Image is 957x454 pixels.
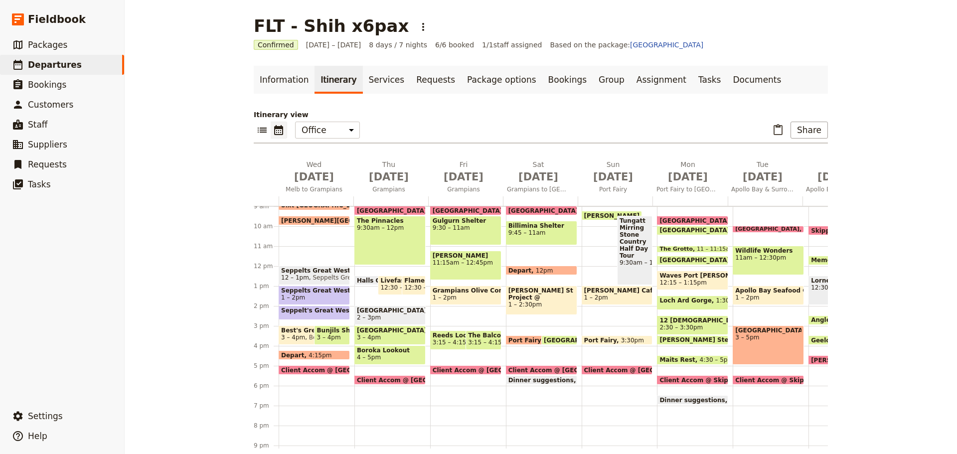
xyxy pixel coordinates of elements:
[281,352,309,358] span: Depart
[735,287,801,294] span: Apollo Bay Seafood Coop
[657,226,728,235] div: [GEOGRAPHIC_DATA]
[432,159,495,184] h2: Fri
[378,276,418,295] div: Livefast Lifestyle Cafe12:30 – 1:30pm
[402,276,426,295] div: Flame Brothers Cafe Restaurant12:30 – 1:30pm
[508,337,545,343] span: Port Fairy
[254,242,279,250] div: 11 am
[281,294,305,301] span: 1 – 2pm
[584,337,621,343] span: Port Fairy
[657,216,728,225] div: [GEOGRAPHIC_DATA]
[620,217,650,259] span: Tungatt Mirring Stone Country Half Day Tour
[692,66,727,94] a: Tasks
[508,301,575,308] span: 1 – 2:30pm
[657,375,728,385] div: Client Accom @ Skippers [GEOGRAPHIC_DATA]
[507,159,570,184] h2: Sat
[432,169,495,184] span: [DATE]
[659,279,706,286] span: 12:15 – 1:15pm
[28,179,51,189] span: Tasks
[380,277,416,284] span: Livefast Lifestyle Cafe
[593,66,631,94] a: Group
[357,307,423,314] span: [GEOGRAPHIC_DATA]
[317,327,347,334] span: Bunjils Shelter
[283,169,345,184] span: [DATE]
[279,185,349,193] span: Melb to Grampians
[733,286,804,305] div: Apollo Bay Seafood Coop1 – 2pm
[630,41,703,49] a: [GEOGRAPHIC_DATA]
[254,222,279,230] div: 10 am
[357,207,431,214] span: [GEOGRAPHIC_DATA]
[430,216,501,245] div: Gulgurn Shelter9:30 – 11am
[507,169,570,184] span: [DATE]
[735,247,801,254] span: Wildlife Wonders
[811,316,884,323] span: Anglesea Kangaroos
[354,206,426,215] div: [GEOGRAPHIC_DATA]
[279,216,350,225] div: [PERSON_NAME][GEOGRAPHIC_DATA]
[811,227,845,234] span: Skippers
[735,334,801,341] span: 3 – 5pm
[811,284,877,291] span: 12:30 – 2pm
[271,122,287,139] button: Calendar view
[28,140,67,150] span: Suppliers
[433,294,457,301] span: 1 – 2pm
[506,206,577,215] div: [GEOGRAPHIC_DATA]
[700,356,734,363] span: 4:30 – 5pm
[657,355,728,365] div: Maits Rest4:30 – 5pm
[657,296,728,310] div: Loch Ard Gorge1:30 – 2:15pm
[508,207,583,214] span: [GEOGRAPHIC_DATA]
[584,287,650,294] span: [PERSON_NAME] Cafe. Tel: [PHONE_NUMBER]
[433,339,476,346] span: 3:15 – 4:15pm
[508,229,575,236] span: 9:45 – 11am
[727,66,787,94] a: Documents
[659,246,697,252] span: The Grotto
[363,66,411,94] a: Services
[357,314,381,321] span: 2 – 3pm
[659,317,726,324] span: 12 [DEMOGRAPHIC_DATA]
[731,159,794,184] h2: Tue
[506,266,577,275] div: Depart12pm
[281,287,347,294] span: Seppelts Great Western Underground Cellar Tour
[357,327,423,334] span: [GEOGRAPHIC_DATA]
[279,286,350,305] div: Seppelts Great Western Underground Cellar Tour1 – 2pm
[281,274,309,281] span: 12 – 1pm
[254,442,279,450] div: 9 pm
[281,217,411,224] span: [PERSON_NAME][GEOGRAPHIC_DATA]
[357,354,381,361] span: 4 – 5pm
[631,66,692,94] a: Assignment
[506,221,577,245] div: Billimina Shelter9:45 – 11am
[811,257,864,264] span: Memorial Arch
[410,66,461,94] a: Requests
[433,287,499,294] span: Grampians Olive Company
[315,66,362,94] a: Itinerary
[482,40,542,50] span: 1 / 1 staff assigned
[28,12,86,27] span: Fieldbook
[254,342,279,350] div: 4 pm
[508,267,536,274] span: Depart
[281,267,347,274] span: Seppelts Great Western Lunch
[578,185,648,193] span: Port Fairy
[281,367,410,373] span: Client Accom @ [GEOGRAPHIC_DATA]
[357,217,423,224] span: The Pinnacles
[357,377,485,383] span: Client Accom @ [GEOGRAPHIC_DATA]
[28,60,82,70] span: Departures
[657,271,728,290] div: Waves Port [PERSON_NAME]12:15 – 1:15pm
[430,286,501,305] div: Grampians Olive Company1 – 2pm
[415,18,432,35] button: Actions
[582,211,642,220] div: [PERSON_NAME] Aquaculture Centre @ [GEOGRAPHIC_DATA]
[433,217,499,224] span: Gulgurn Shelter
[254,362,279,370] div: 5 pm
[28,431,47,441] span: Help
[430,365,501,375] div: Client Accom @ [GEOGRAPHIC_DATA]
[508,377,578,383] span: Dinner suggestions
[254,110,828,120] p: Itinerary view
[582,286,653,305] div: [PERSON_NAME] Cafe. Tel: [PHONE_NUMBER]1 – 2pm
[659,297,716,304] span: Loch Ard Gorge
[731,169,794,184] span: [DATE]
[309,352,331,358] span: 4:15pm
[433,252,499,259] span: [PERSON_NAME]
[254,202,279,210] div: 9 am
[353,185,424,193] span: Grampians
[357,347,423,354] span: Boroka Lookout
[428,159,503,196] button: Fri [DATE]Grampians
[550,40,703,50] span: Based on the package:
[254,262,279,270] div: 12 pm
